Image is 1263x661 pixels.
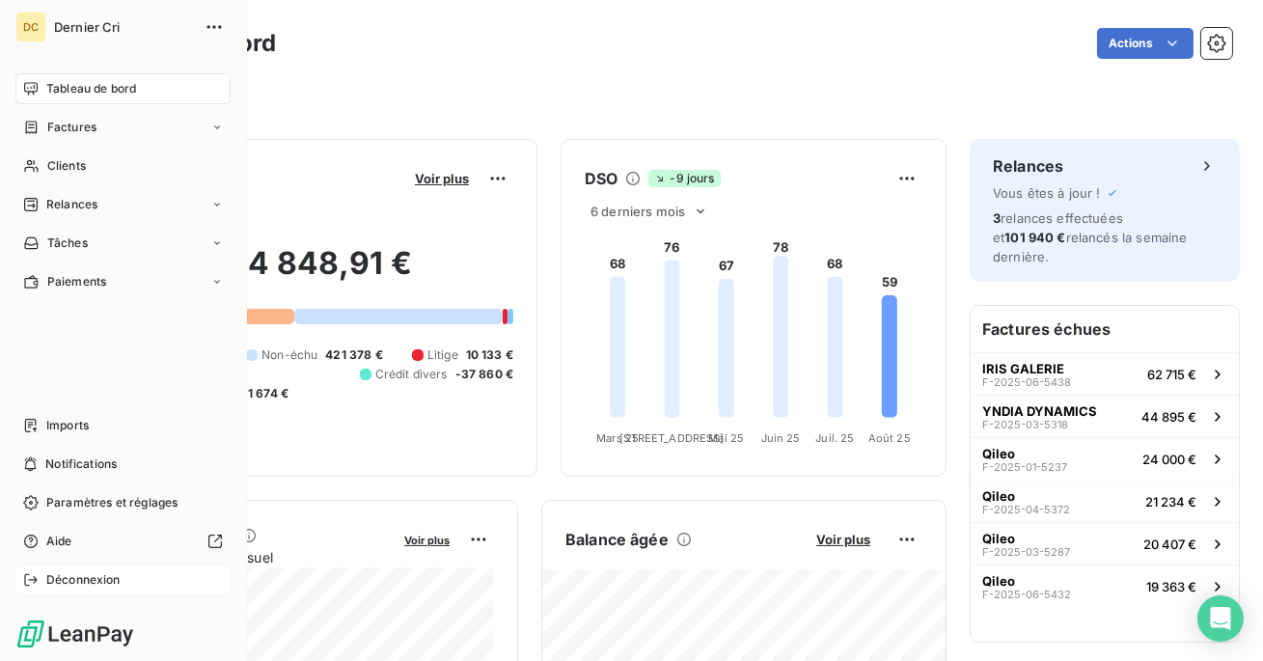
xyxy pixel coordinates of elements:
span: 19 363 € [1146,579,1196,594]
span: 20 407 € [1143,537,1196,552]
button: QileoF-2025-04-537221 234 € [971,480,1239,522]
span: 6 derniers mois [590,204,685,219]
span: Qileo [982,446,1015,461]
span: YNDIA DYNAMICS [982,403,1097,419]
button: QileoF-2025-06-543219 363 € [971,565,1239,607]
span: Vous êtes à jour ! [993,185,1101,201]
a: Tableau de bord [15,73,231,104]
h6: Balance âgée [565,528,669,551]
span: F-2025-03-5287 [982,546,1070,558]
span: 421 378 € [325,346,382,364]
span: Qileo [982,531,1015,546]
tspan: [STREET_ADDRESS] [619,431,724,445]
a: Relances [15,189,231,220]
span: Chiffre d'affaires mensuel [109,547,391,567]
span: relances effectuées et relancés la semaine dernière. [993,210,1188,264]
span: Crédit divers [375,366,448,383]
span: Litige [427,346,458,364]
button: IRIS GALERIEF-2025-06-543862 715 € [971,352,1239,395]
tspan: Juin 25 [761,431,801,445]
span: F-2025-01-5237 [982,461,1067,473]
span: Qileo [982,573,1015,589]
div: Open Intercom Messenger [1197,595,1244,642]
tspan: Juil. 25 [815,431,854,445]
h6: DSO [585,167,618,190]
span: Paramètres et réglages [46,494,178,511]
span: Notifications [45,455,117,473]
button: QileoF-2025-03-528720 407 € [971,522,1239,565]
tspan: Mai 25 [708,431,744,445]
span: Paiements [47,273,106,290]
span: Dernier Cri [54,19,193,35]
tspan: Mars 25 [596,431,639,445]
span: Factures [47,119,96,136]
a: Imports [15,410,231,441]
span: 10 133 € [466,346,513,364]
span: Tâches [47,234,88,252]
img: Logo LeanPay [15,619,135,649]
button: QileoF-2025-01-523724 000 € [971,437,1239,480]
span: -1 674 € [242,385,288,402]
a: Paramètres et réglages [15,487,231,518]
span: F-2025-06-5438 [982,376,1071,388]
span: 101 940 € [1004,230,1065,245]
span: Voir plus [816,532,870,547]
button: Actions [1097,28,1194,59]
tspan: Août 25 [868,431,911,445]
a: Factures [15,112,231,143]
span: IRIS GALERIE [982,361,1064,376]
h6: Factures échues [971,306,1239,352]
span: 62 715 € [1147,367,1196,382]
span: Clients [47,157,86,175]
button: Voir plus [398,531,455,548]
span: -37 860 € [455,366,513,383]
span: Voir plus [404,534,450,547]
span: Déconnexion [46,571,121,589]
span: Qileo [982,488,1015,504]
span: Imports [46,417,89,434]
button: Voir plus [810,531,876,548]
span: F-2025-04-5372 [982,504,1070,515]
span: Non-échu [261,346,317,364]
a: Aide [15,526,231,557]
a: Paiements [15,266,231,297]
div: DC [15,12,46,42]
span: F-2025-03-5318 [982,419,1068,430]
span: 21 234 € [1145,494,1196,510]
h6: Relances [993,154,1063,178]
button: Voir plus [409,170,475,187]
span: Relances [46,196,97,213]
span: F-2025-06-5432 [982,589,1071,600]
span: 24 000 € [1142,452,1196,467]
span: Aide [46,533,72,550]
span: Tableau de bord [46,80,136,97]
span: 3 [993,210,1001,226]
span: -9 jours [648,170,720,187]
button: YNDIA DYNAMICSF-2025-03-531844 895 € [971,395,1239,437]
a: Clients [15,151,231,181]
h2: 734 848,91 € [109,244,513,302]
span: Voir plus [415,171,469,186]
a: Tâches [15,228,231,259]
span: 44 895 € [1141,409,1196,425]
